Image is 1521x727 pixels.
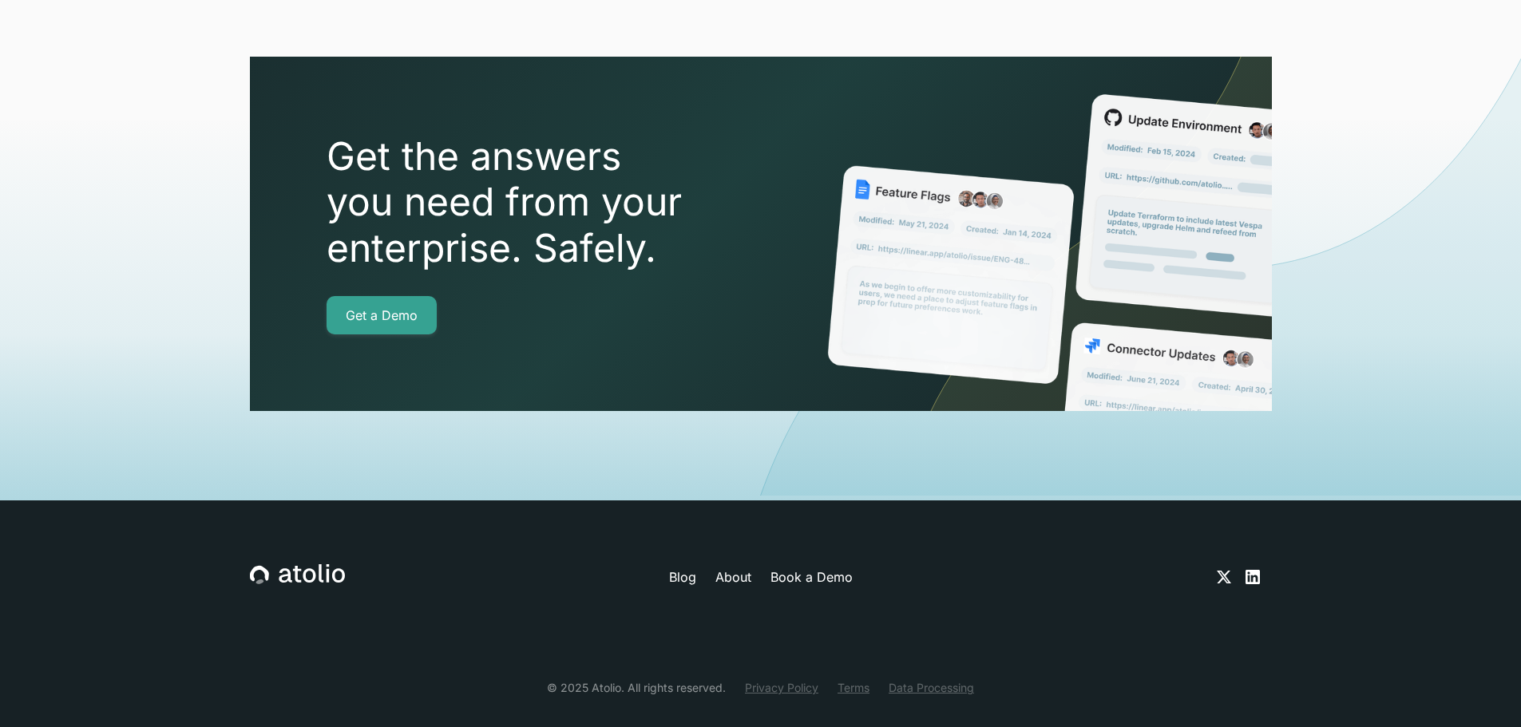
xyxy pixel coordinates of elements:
[889,679,974,696] a: Data Processing
[669,567,696,587] a: Blog
[745,679,818,696] a: Privacy Policy
[327,133,774,271] h2: Get the answers you need from your enterprise. Safely.
[770,567,853,587] a: Book a Demo
[1441,650,1521,727] iframe: Chat Widget
[838,679,869,696] a: Terms
[547,679,726,696] div: © 2025 Atolio. All rights reserved.
[327,296,437,334] a: Get a Demo
[715,567,751,587] a: About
